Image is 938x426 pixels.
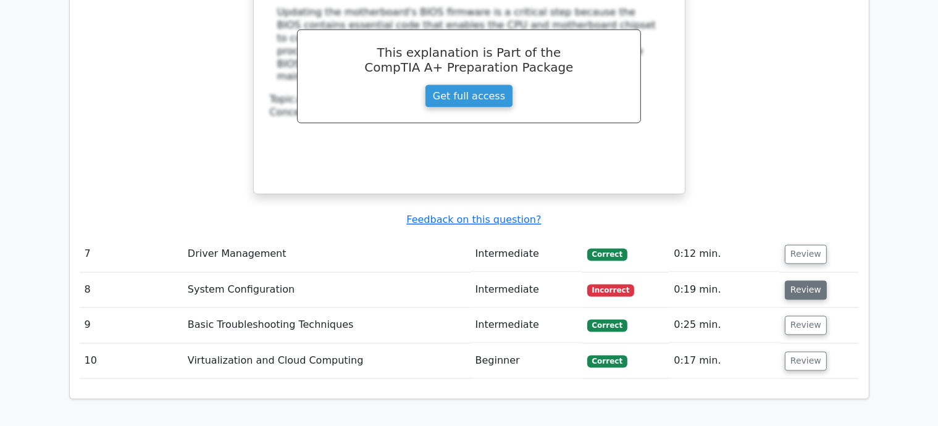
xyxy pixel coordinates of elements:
div: Topic: [270,93,669,106]
td: System Configuration [183,273,471,308]
td: 9 [80,308,183,343]
a: Get full access [425,85,513,108]
td: 0:17 min. [669,344,780,379]
button: Review [785,352,827,371]
span: Correct [587,320,627,332]
button: Review [785,245,827,264]
td: Intermediate [471,308,582,343]
a: Feedback on this question? [406,214,541,226]
td: Virtualization and Cloud Computing [183,344,471,379]
td: Beginner [471,344,582,379]
td: 10 [80,344,183,379]
td: 8 [80,273,183,308]
span: Incorrect [587,285,635,297]
div: Concept: [270,106,669,119]
td: 0:19 min. [669,273,780,308]
button: Review [785,316,827,335]
button: Review [785,281,827,300]
td: Driver Management [183,237,471,272]
td: 7 [80,237,183,272]
span: Correct [587,249,627,261]
td: Intermediate [471,237,582,272]
td: 0:12 min. [669,237,780,272]
td: Intermediate [471,273,582,308]
td: Basic Troubleshooting Techniques [183,308,471,343]
td: 0:25 min. [669,308,780,343]
div: Updating the motherboard's BIOS firmware is a critical step because the BIOS contains essential c... [277,6,661,83]
span: Correct [587,356,627,368]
